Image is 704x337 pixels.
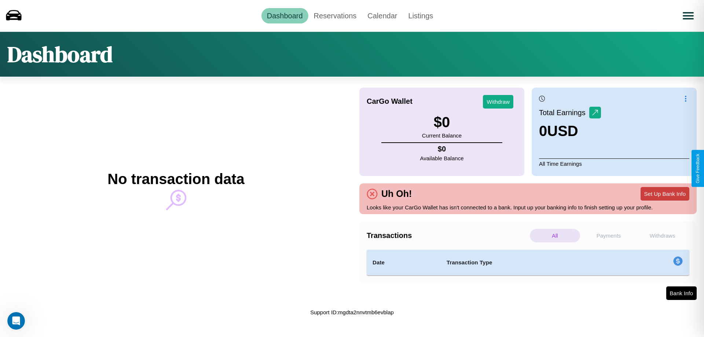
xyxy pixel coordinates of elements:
[362,8,403,23] a: Calendar
[666,286,697,300] button: Bank Info
[420,145,464,153] h4: $ 0
[539,106,589,119] p: Total Earnings
[447,258,613,267] h4: Transaction Type
[483,95,513,109] button: Withdraw
[637,229,687,242] p: Withdraws
[107,171,244,187] h2: No transaction data
[367,202,689,212] p: Looks like your CarGo Wallet has isn't connected to a bank. Input up your banking info to finish ...
[367,250,689,275] table: simple table
[420,153,464,163] p: Available Balance
[310,307,394,317] p: Support ID: mgdta2nnvtmb6evblap
[7,312,25,330] iframe: Intercom live chat
[422,114,462,131] h3: $ 0
[261,8,308,23] a: Dashboard
[584,229,634,242] p: Payments
[530,229,580,242] p: All
[7,39,113,69] h1: Dashboard
[539,123,601,139] h3: 0 USD
[367,231,528,240] h4: Transactions
[403,8,439,23] a: Listings
[367,97,412,106] h4: CarGo Wallet
[378,188,415,199] h4: Uh Oh!
[695,154,700,183] div: Give Feedback
[308,8,362,23] a: Reservations
[422,131,462,140] p: Current Balance
[373,258,435,267] h4: Date
[678,6,698,26] button: Open menu
[539,158,689,169] p: All Time Earnings
[641,187,689,201] button: Set Up Bank Info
